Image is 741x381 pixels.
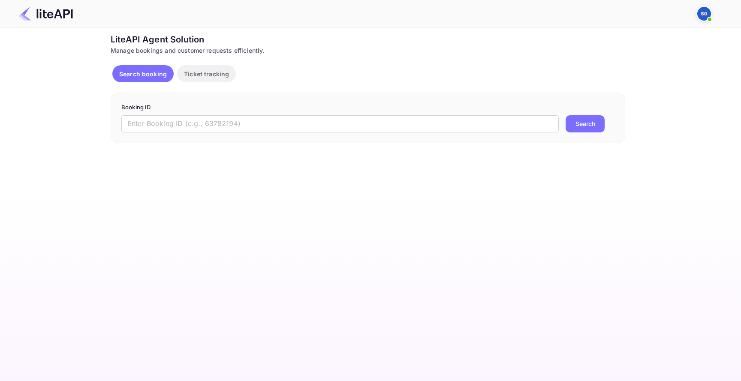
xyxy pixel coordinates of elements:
img: santiago agent 006 [697,7,711,21]
input: Enter Booking ID (e.g., 63782194) [121,115,559,132]
p: Booking ID [121,103,614,112]
div: LiteAPI Agent Solution [111,33,625,46]
p: Search booking [119,69,167,78]
p: Ticket tracking [184,69,229,78]
button: Search [566,115,605,132]
div: Manage bookings and customer requests efficiently. [111,46,625,55]
img: LiteAPI Logo [19,7,73,21]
